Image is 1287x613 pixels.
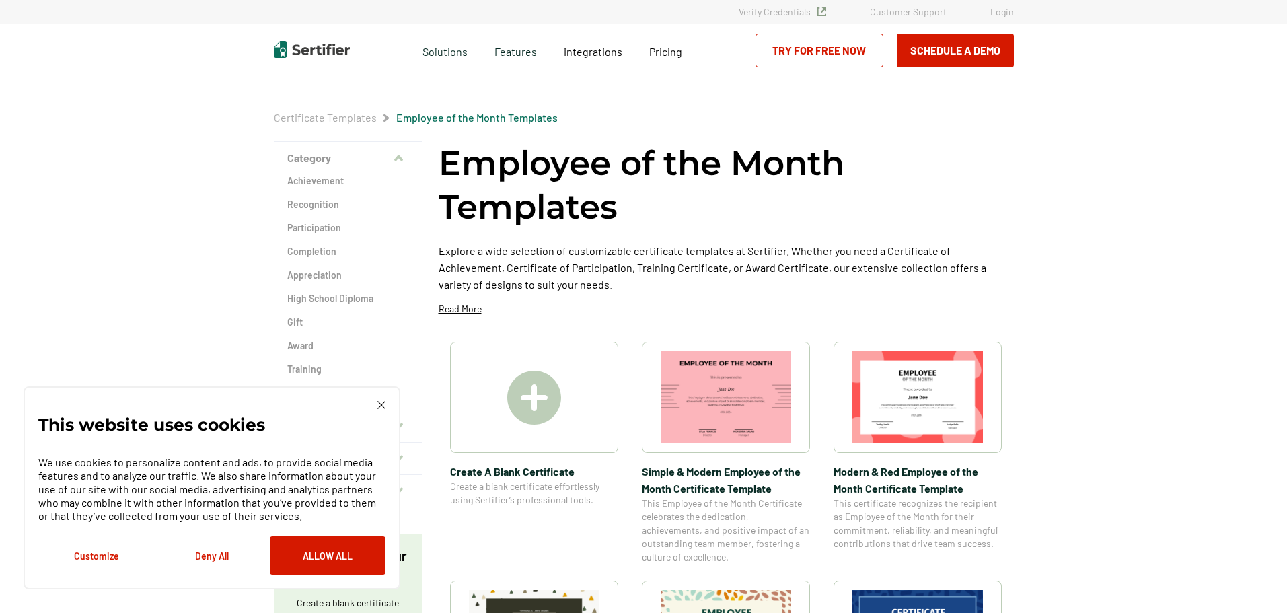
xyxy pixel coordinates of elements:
[274,41,350,58] img: Sertifier | Digital Credentialing Platform
[154,536,270,575] button: Deny All
[287,245,408,258] a: Completion
[274,174,422,410] div: Category
[287,268,408,282] a: Appreciation
[564,42,622,59] a: Integrations
[422,42,468,59] span: Solutions
[834,342,1002,564] a: Modern & Red Employee of the Month Certificate TemplateModern & Red Employee of the Month Certifi...
[439,141,1014,229] h1: Employee of the Month Templates
[990,6,1014,17] a: Login
[661,351,791,443] img: Simple & Modern Employee of the Month Certificate Template
[564,45,622,58] span: Integrations
[642,342,810,564] a: Simple & Modern Employee of the Month Certificate TemplateSimple & Modern Employee of the Month C...
[649,45,682,58] span: Pricing
[494,42,537,59] span: Features
[870,6,947,17] a: Customer Support
[287,339,408,353] a: Award
[507,371,561,425] img: Create A Blank Certificate
[439,242,1014,293] p: Explore a wide selection of customizable certificate templates at Sertifier. Whether you need a C...
[287,292,408,305] a: High School Diploma
[834,497,1002,550] span: This certificate recognizes the recipient as Employee of the Month for their commitment, reliabil...
[274,111,377,124] a: Certificate Templates
[739,6,826,17] a: Verify Credentials
[439,302,482,316] p: Read More
[287,221,408,235] a: Participation
[287,363,408,376] a: Training
[450,480,618,507] span: Create a blank certificate effortlessly using Sertifier’s professional tools.
[450,463,618,480] span: Create A Blank Certificate
[38,418,265,431] p: This website uses cookies
[274,142,422,174] button: Category
[817,7,826,16] img: Verified
[287,198,408,211] a: Recognition
[834,463,1002,497] span: Modern & Red Employee of the Month Certificate Template
[270,536,385,575] button: Allow All
[396,111,558,124] a: Employee of the Month Templates
[287,316,408,329] a: Gift
[897,34,1014,67] button: Schedule a Demo
[756,34,883,67] a: Try for Free Now
[38,536,154,575] button: Customize
[287,174,408,188] a: Achievement
[852,351,983,443] img: Modern & Red Employee of the Month Certificate Template
[38,456,385,523] p: We use cookies to personalize content and ads, to provide social media features and to analyze ou...
[377,401,385,409] img: Cookie Popup Close
[642,463,810,497] span: Simple & Modern Employee of the Month Certificate Template
[649,42,682,59] a: Pricing
[274,111,558,124] div: Breadcrumb
[642,497,810,564] span: This Employee of the Month Certificate celebrates the dedication, achievements, and positive impa...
